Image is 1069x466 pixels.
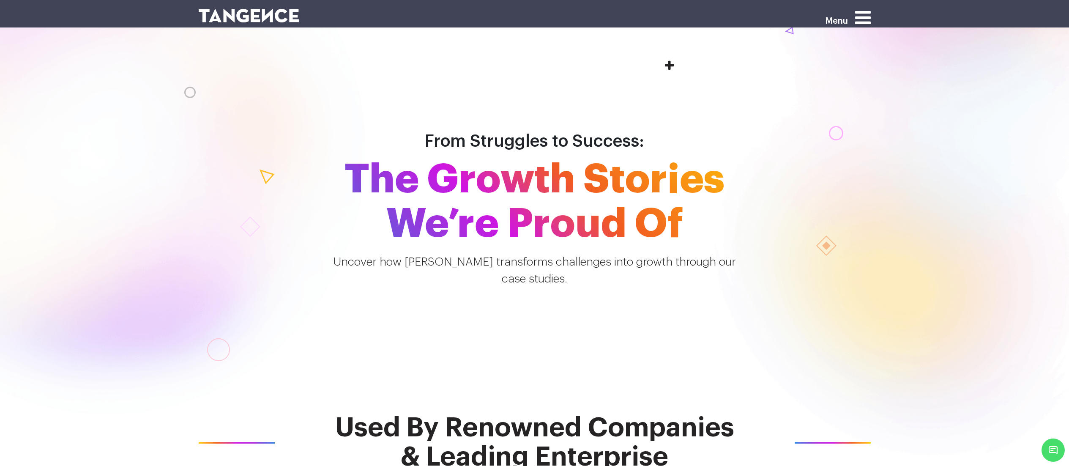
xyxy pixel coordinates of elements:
span: Chat Widget [1042,439,1065,462]
p: Uncover how [PERSON_NAME] transforms challenges into growth through our case studies. [294,254,776,288]
img: logo SVG [199,9,299,22]
span: From Struggles to Success: [425,133,644,150]
span: The Growth Stories We’re Proud Of [294,157,776,246]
